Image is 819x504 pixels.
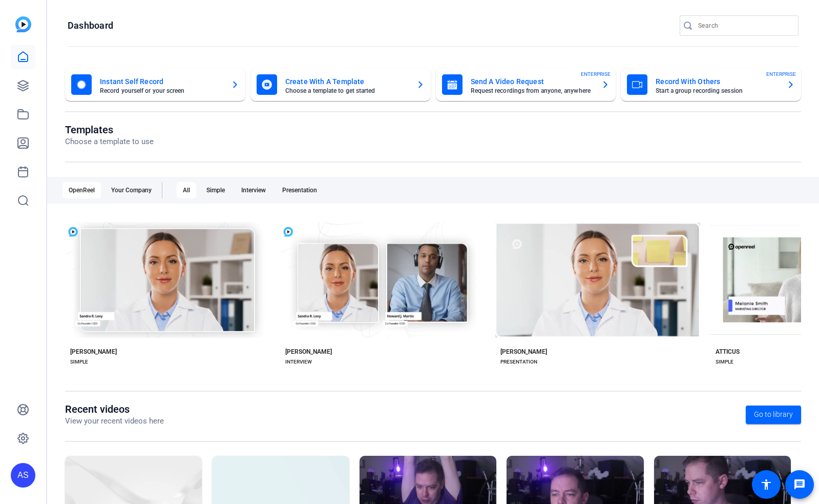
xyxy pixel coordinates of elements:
[285,88,408,94] mat-card-subtitle: Choose a template to get started
[15,16,31,32] img: blue-gradient.svg
[698,19,790,32] input: Search
[70,358,88,366] div: SIMPLE
[436,68,616,101] button: Send A Video RequestRequest recordings from anyone, anywhereENTERPRISE
[471,75,594,88] mat-card-title: Send A Video Request
[656,75,779,88] mat-card-title: Record With Others
[65,403,164,415] h1: Recent videos
[65,136,154,148] p: Choose a template to use
[250,68,431,101] button: Create With A TemplateChoose a template to get started
[235,182,272,198] div: Interview
[716,358,733,366] div: SIMPLE
[766,70,796,78] span: ENTERPRISE
[62,182,101,198] div: OpenReel
[716,348,740,356] div: ATTICUS
[500,348,547,356] div: [PERSON_NAME]
[100,75,223,88] mat-card-title: Instant Self Record
[177,182,196,198] div: All
[793,478,806,491] mat-icon: message
[11,463,35,488] div: AS
[746,406,801,424] a: Go to library
[656,88,779,94] mat-card-subtitle: Start a group recording session
[621,68,801,101] button: Record With OthersStart a group recording sessionENTERPRISE
[581,70,611,78] span: ENTERPRISE
[276,182,323,198] div: Presentation
[65,68,245,101] button: Instant Self RecordRecord yourself or your screen
[100,88,223,94] mat-card-subtitle: Record yourself or your screen
[65,415,164,427] p: View your recent videos here
[285,75,408,88] mat-card-title: Create With A Template
[70,348,117,356] div: [PERSON_NAME]
[200,182,231,198] div: Simple
[754,409,793,420] span: Go to library
[285,348,332,356] div: [PERSON_NAME]
[760,478,772,491] mat-icon: accessibility
[105,182,158,198] div: Your Company
[500,358,537,366] div: PRESENTATION
[471,88,594,94] mat-card-subtitle: Request recordings from anyone, anywhere
[65,124,154,136] h1: Templates
[68,19,113,32] h1: Dashboard
[285,358,312,366] div: INTERVIEW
